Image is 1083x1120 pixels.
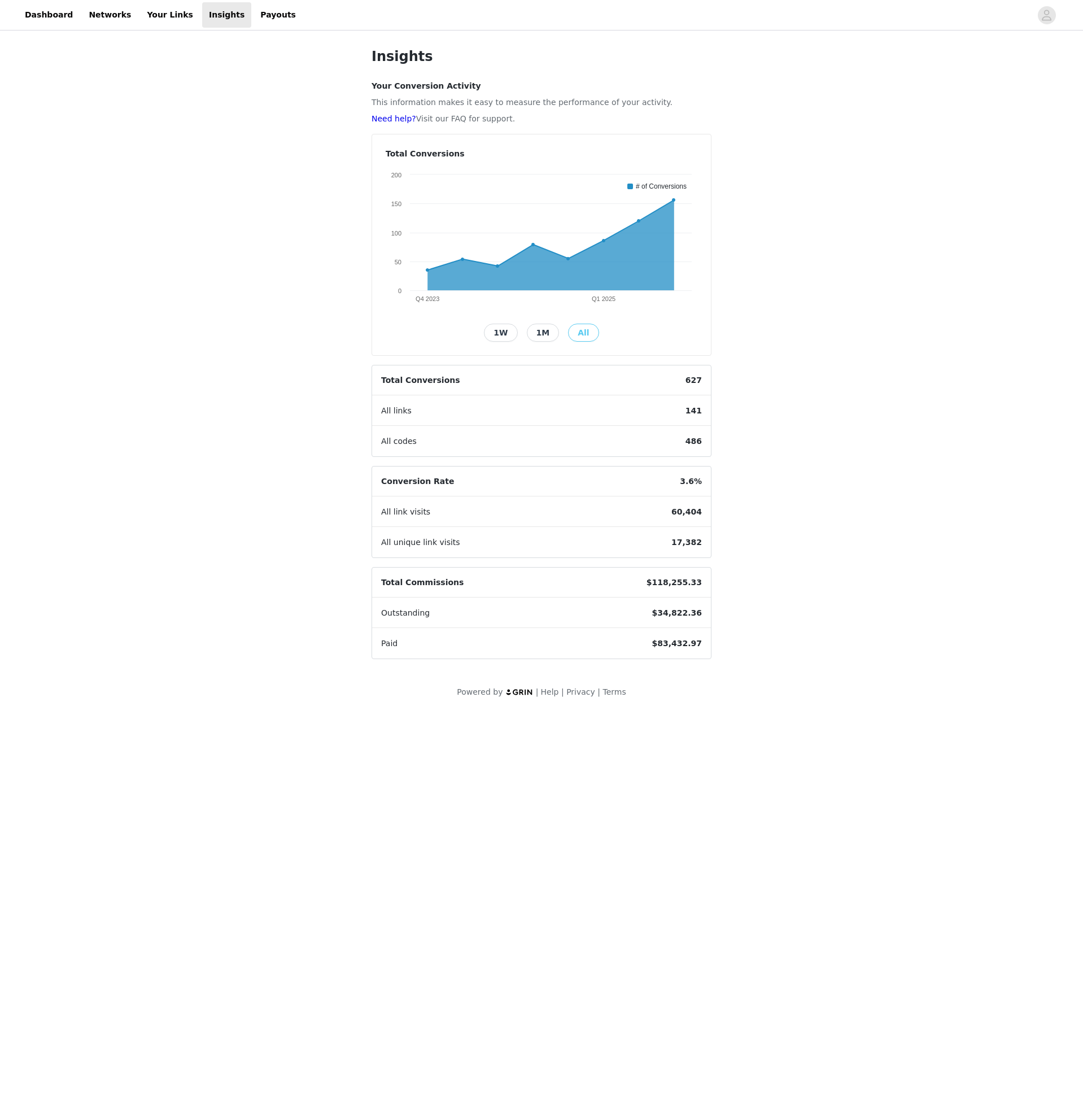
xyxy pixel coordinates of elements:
h4: Your Conversion Activity [372,80,711,92]
span: | [536,687,539,696]
span: | [561,687,564,696]
span: Total Commissions [372,568,473,598]
img: logo [505,688,534,696]
span: | [597,687,600,696]
text: 150 [391,201,401,207]
span: All codes [372,426,426,456]
span: $83,432.97 [643,629,711,659]
a: Dashboard [18,2,80,28]
span: 141 [676,396,711,426]
span: 627 [676,365,711,395]
span: Total Conversions [372,365,469,395]
span: All links [372,396,421,426]
p: Visit our FAQ for support. [372,113,711,125]
span: All link visits [372,497,439,527]
text: 50 [395,259,401,265]
span: Powered by [457,687,503,696]
button: All [568,324,599,342]
span: 486 [676,426,711,456]
p: This information makes it easy to measure the performance of your activity. [372,97,711,108]
a: Your Links [140,2,200,28]
a: Help [541,687,559,696]
a: Terms [602,687,626,696]
text: # of Conversions [636,182,687,190]
span: 17,382 [662,528,711,557]
a: Networks [82,2,138,28]
text: 0 [398,287,401,294]
div: avatar [1041,6,1052,24]
span: All unique link visits [372,528,469,557]
h4: Total Conversions [386,148,697,160]
span: Conversion Rate [372,467,463,496]
button: 1W [484,324,517,342]
span: Outstanding [372,598,439,628]
a: Need help? [372,114,416,123]
text: 100 [391,230,401,237]
text: Q1 2025 [592,295,615,302]
text: 200 [391,172,401,178]
span: $34,822.36 [643,598,711,628]
text: Q4 2023 [416,295,439,302]
h1: Insights [372,46,711,67]
span: 60,404 [662,497,711,527]
a: Insights [202,2,251,28]
a: Payouts [254,2,303,28]
span: Paid [372,629,407,659]
a: Privacy [566,687,595,696]
button: 1M [527,324,560,342]
span: $118,255.33 [637,568,711,598]
span: 3.6% [671,467,711,496]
